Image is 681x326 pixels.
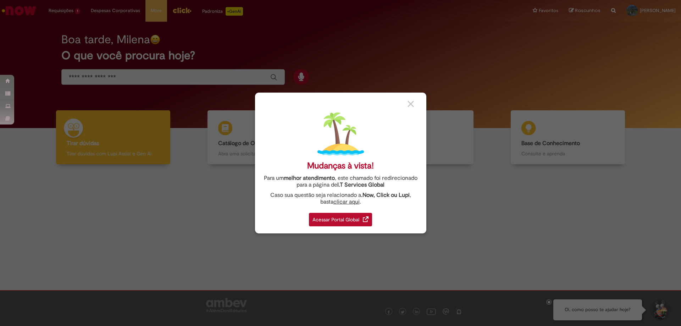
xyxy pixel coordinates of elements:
div: Acessar Portal Global [309,213,372,226]
div: Para um , este chamado foi redirecionado para a página de [260,175,421,188]
div: Caso sua questão seja relacionado a , basta . [260,192,421,205]
a: I.T Services Global [337,177,384,188]
strong: melhor atendimento [284,175,335,182]
div: Mudanças à vista! [307,161,374,171]
img: redirect_link.png [363,216,369,222]
strong: .Now, Click ou Lupi [361,192,410,199]
img: close_button_grey.png [408,101,414,107]
a: clicar aqui [333,194,360,205]
a: Acessar Portal Global [309,209,372,226]
img: island.png [317,111,364,157]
